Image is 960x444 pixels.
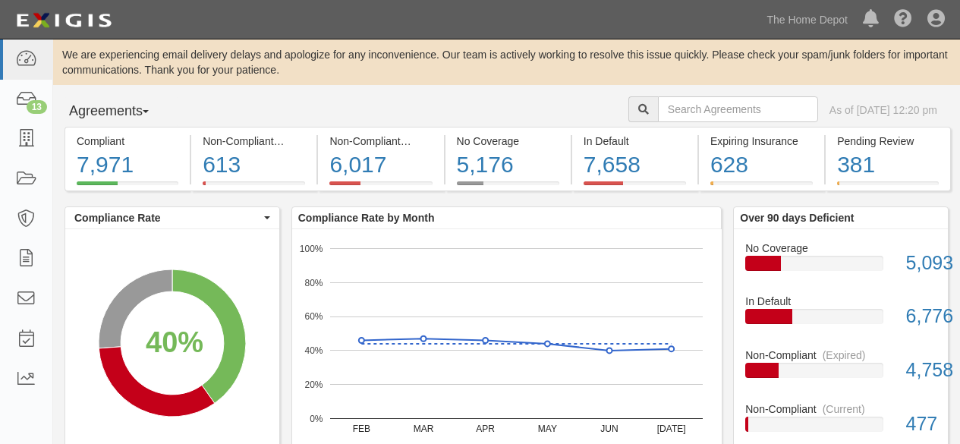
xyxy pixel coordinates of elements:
[895,250,948,277] div: 5,093
[829,102,937,118] div: As of [DATE] 12:20 pm
[538,424,557,434] text: MAY
[584,149,686,181] div: 7,658
[457,134,559,149] div: No Coverage
[74,210,260,225] span: Compliance Rate
[318,181,443,194] a: Non-Compliant(Expired)6,017
[584,134,686,149] div: In Default
[734,241,948,256] div: No Coverage
[11,7,116,34] img: logo-5460c22ac91f19d4615b14bd174203de0afe785f0fc80cf4dbbc73dc1793850b.png
[77,149,178,181] div: 7,971
[895,357,948,384] div: 4,758
[407,134,450,149] div: (Expired)
[745,241,936,294] a: No Coverage5,093
[734,401,948,417] div: Non-Compliant
[203,149,305,181] div: 613
[304,345,323,356] text: 40%
[413,424,433,434] text: MAR
[745,401,936,444] a: Non-Compliant(Current)477
[740,212,854,224] b: Over 90 days Deficient
[745,348,936,401] a: Non-Compliant(Expired)4,758
[837,134,939,149] div: Pending Review
[304,311,323,322] text: 60%
[329,134,432,149] div: Non-Compliant (Expired)
[146,322,203,363] div: 40%
[658,96,818,122] input: Search Agreements
[759,5,855,35] a: The Home Depot
[600,424,618,434] text: JUN
[280,134,323,149] div: (Current)
[734,294,948,309] div: In Default
[304,379,323,390] text: 20%
[203,134,305,149] div: Non-Compliant (Current)
[27,100,47,114] div: 13
[65,96,178,127] button: Agreements
[894,11,912,29] i: Help Center - Complianz
[457,149,559,181] div: 5,176
[445,181,571,194] a: No Coverage5,176
[826,181,951,194] a: Pending Review381
[710,134,813,149] div: Expiring Insurance
[745,294,936,348] a: In Default6,776
[352,424,370,434] text: FEB
[304,277,323,288] text: 80%
[837,149,939,181] div: 381
[823,348,866,363] div: (Expired)
[710,149,813,181] div: 628
[572,181,697,194] a: In Default7,658
[191,181,316,194] a: Non-Compliant(Current)613
[476,424,495,434] text: APR
[823,401,865,417] div: (Current)
[65,207,279,228] button: Compliance Rate
[300,243,323,253] text: 100%
[895,303,948,330] div: 6,776
[65,181,190,194] a: Compliant7,971
[699,181,824,194] a: Expiring Insurance628
[329,149,432,181] div: 6,017
[77,134,178,149] div: Compliant
[734,348,948,363] div: Non-Compliant
[53,47,960,77] div: We are experiencing email delivery delays and apologize for any inconvenience. Our team is active...
[895,411,948,438] div: 477
[657,424,686,434] text: [DATE]
[310,413,323,424] text: 0%
[298,212,435,224] b: Compliance Rate by Month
